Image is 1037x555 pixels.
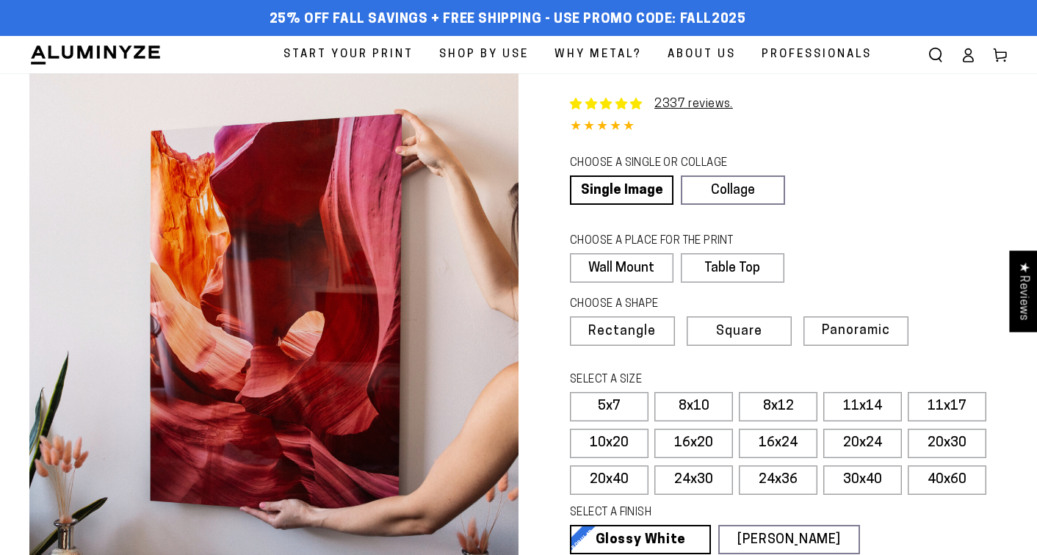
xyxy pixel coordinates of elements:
a: Shop By Use [428,36,540,73]
a: 2337 reviews. [654,98,733,110]
legend: CHOOSE A SHAPE [570,297,773,313]
div: 4.85 out of 5.0 stars [570,117,1008,138]
span: Shop By Use [439,45,529,65]
label: 11x14 [823,392,902,421]
label: 8x10 [654,392,733,421]
legend: CHOOSE A PLACE FOR THE PRINT [570,233,770,250]
span: Professionals [762,45,872,65]
a: Start Your Print [272,36,424,73]
label: 10x20 [570,429,648,458]
label: 5x7 [570,392,648,421]
label: 16x24 [739,429,817,458]
span: About Us [668,45,736,65]
label: 24x30 [654,465,733,495]
span: Start Your Print [283,45,413,65]
label: 20x40 [570,465,648,495]
span: Why Metal? [554,45,642,65]
img: Aluminyze [29,44,162,66]
a: Glossy White [570,525,711,554]
span: 25% off FALL Savings + Free Shipping - Use Promo Code: FALL2025 [270,12,746,28]
span: Rectangle [588,325,656,338]
a: Professionals [751,36,883,73]
a: Collage [681,175,784,205]
legend: SELECT A SIZE [570,372,827,388]
label: 24x36 [739,465,817,495]
div: Click to open Judge.me floating reviews tab [1009,250,1037,332]
a: Single Image [570,175,673,205]
label: 8x12 [739,392,817,421]
label: 20x24 [823,429,902,458]
span: Panoramic [822,324,890,338]
a: About Us [657,36,747,73]
label: 40x60 [908,465,986,495]
a: Why Metal? [543,36,653,73]
summary: Search our site [919,39,952,71]
a: [PERSON_NAME] [718,525,859,554]
span: Square [716,325,762,338]
label: Wall Mount [570,253,673,283]
label: 16x20 [654,429,733,458]
label: Table Top [681,253,784,283]
label: 11x17 [908,392,986,421]
legend: CHOOSE A SINGLE OR COLLAGE [570,156,771,172]
label: 30x40 [823,465,902,495]
label: 20x30 [908,429,986,458]
legend: SELECT A FINISH [570,505,827,521]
